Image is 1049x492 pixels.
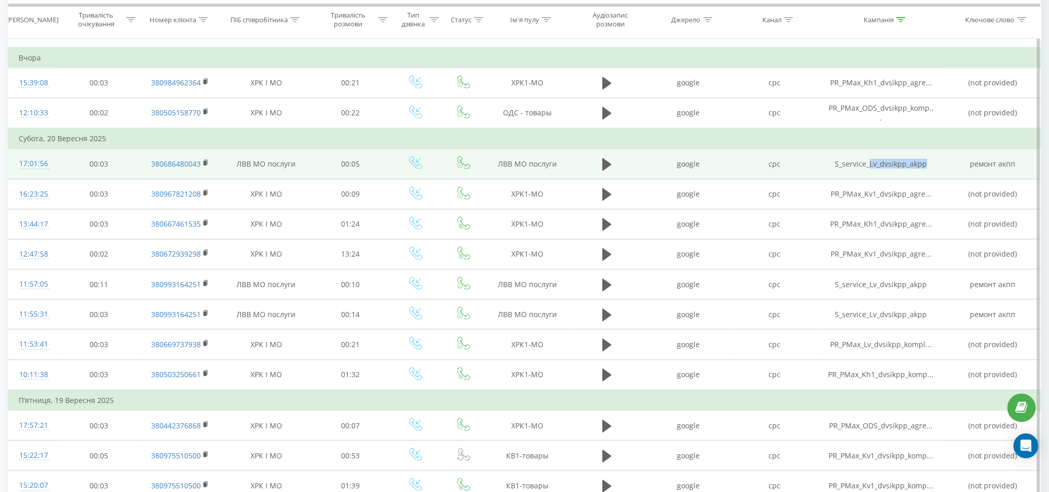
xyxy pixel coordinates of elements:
[486,441,569,471] td: КВ1-товары
[945,300,1041,330] td: ремонт акпп
[486,300,569,330] td: ЛВВ МО послуги
[311,360,391,390] td: 01:32
[578,11,643,28] div: Аудіозапис розмови
[230,15,288,24] div: ПІБ співробітника
[1014,434,1039,458] div: Open Intercom Messenger
[732,179,818,209] td: cpc
[830,219,932,229] span: PR_PMax_Kh1_dvsikpp_agre...
[221,441,311,471] td: ХРК І МО
[945,360,1041,390] td: (not provided)
[59,239,139,269] td: 00:02
[311,209,391,239] td: 01:24
[221,270,311,300] td: ЛВВ МО послуги
[151,108,201,117] a: 380505158770
[19,214,49,234] div: 13:44:17
[59,149,139,179] td: 00:03
[732,441,818,471] td: cpc
[732,411,818,441] td: cpc
[59,68,139,98] td: 00:03
[829,481,934,490] span: PR_PMax_Kv1_dvsikpp_komp...
[221,411,311,441] td: ХРК І МО
[830,78,932,87] span: PR_PMax_Kh1_dvsikpp_agre...
[732,209,818,239] td: cpc
[945,209,1041,239] td: (not provided)
[486,239,569,269] td: ХРК1-МО
[311,300,391,330] td: 00:14
[829,451,934,460] span: PR_PMax_Kv1_dvsikpp_komp...
[672,15,701,24] div: Джерело
[8,48,1041,68] td: Вчора
[151,481,201,490] a: 380975510500
[732,360,818,390] td: cpc
[59,360,139,390] td: 00:03
[311,239,391,269] td: 13:24
[945,149,1041,179] td: ремонт акпп
[311,68,391,98] td: 00:21
[945,179,1041,209] td: (not provided)
[831,249,932,259] span: PR_PMax_Kv1_dvsikpp_agre...
[831,339,932,349] span: PR_PMax_Lv_dvsikpp_kompl...
[59,441,139,471] td: 00:05
[486,149,569,179] td: ЛВВ МО послуги
[732,149,818,179] td: cpc
[221,360,311,390] td: ХРК І МО
[59,98,139,128] td: 00:02
[59,300,139,330] td: 00:03
[945,330,1041,360] td: (not provided)
[945,68,1041,98] td: (not provided)
[732,239,818,269] td: cpc
[645,179,731,209] td: google
[945,98,1041,128] td: (not provided)
[221,149,311,179] td: ЛВВ МО послуги
[59,330,139,360] td: 00:03
[311,270,391,300] td: 00:10
[19,415,49,436] div: 17:57:21
[645,411,731,441] td: google
[486,179,569,209] td: ХРК1-МО
[486,360,569,390] td: ХРК1-МО
[311,179,391,209] td: 00:09
[19,365,49,385] div: 10:11:38
[831,189,932,199] span: PR_PMax_Kv1_dvsikpp_agre...
[818,300,945,330] td: S_service_Lv_dvsikpp_akpp
[945,411,1041,441] td: (not provided)
[945,270,1041,300] td: ремонт акпп
[645,270,731,300] td: google
[510,15,539,24] div: Ім'я пулу
[451,15,471,24] div: Статус
[829,103,934,122] span: PR_PMax_ODS_dvsikpp_komp...
[221,98,311,128] td: ХРК І МО
[818,270,945,300] td: S_service_Lv_dvsikpp_akpp
[151,159,201,169] a: 380686480043
[19,103,49,123] div: 12:10:33
[732,98,818,128] td: cpc
[945,441,1041,471] td: (not provided)
[151,78,201,87] a: 380984962364
[151,189,201,199] a: 380967821208
[59,270,139,300] td: 00:11
[732,300,818,330] td: cpc
[311,98,391,128] td: 00:22
[150,15,196,24] div: Номер клієнта
[829,369,934,379] span: PR_PMax_Kh1_dvsikpp_komp...
[151,339,201,349] a: 380669737938
[486,330,569,360] td: ХРК1-МО
[19,334,49,354] div: 11:53:41
[400,11,427,28] div: Тип дзвінка
[8,128,1041,149] td: Субота, 20 Вересня 2025
[645,149,731,179] td: google
[19,304,49,324] div: 11:55:31
[945,239,1041,269] td: (not provided)
[19,445,49,466] div: 15:22:17
[151,451,201,460] a: 380975510500
[221,330,311,360] td: ХРК І МО
[762,15,781,24] div: Канал
[221,179,311,209] td: ХРК І МО
[19,244,49,264] div: 12:47:58
[68,11,124,28] div: Тривалість очікування
[151,279,201,289] a: 380993164251
[311,330,391,360] td: 00:21
[966,15,1015,24] div: Ключове слово
[151,219,201,229] a: 380667461535
[732,330,818,360] td: cpc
